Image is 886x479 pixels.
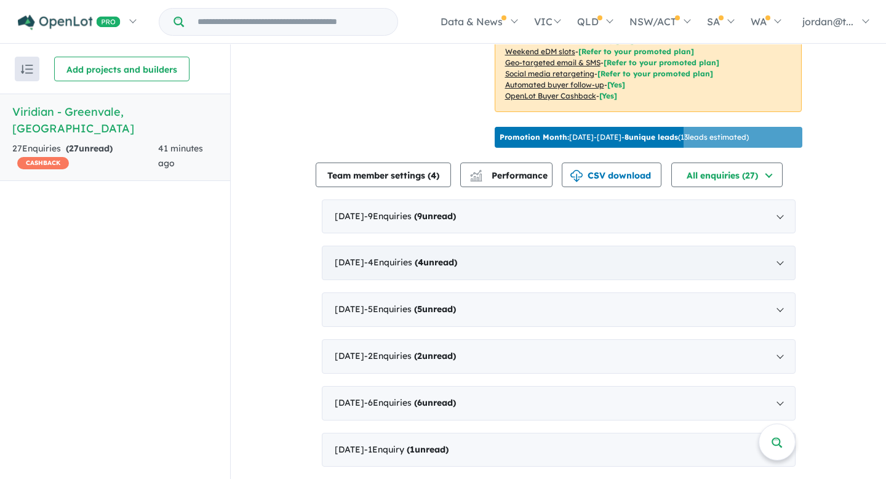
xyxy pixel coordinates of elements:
[364,211,456,222] span: - 9 Enquir ies
[364,304,456,315] span: - 5 Enquir ies
[470,170,481,177] img: line-chart.svg
[616,36,634,45] span: [Yes]
[417,211,422,222] span: 9
[316,163,451,187] button: Team member settings (4)
[431,170,436,181] span: 4
[625,132,678,142] b: 8 unique leads
[500,132,749,143] p: [DATE] - [DATE] - ( 13 leads estimated)
[505,69,594,78] u: Social media retargeting
[417,397,422,408] span: 6
[607,80,625,89] span: [Yes]
[418,257,423,268] span: 4
[417,350,422,361] span: 2
[470,174,482,182] img: bar-chart.svg
[322,292,796,327] div: [DATE]
[21,65,33,74] img: sort.svg
[322,386,796,421] div: [DATE]
[158,143,203,169] span: 41 minutes ago
[364,397,456,408] span: - 6 Enquir ies
[414,304,456,315] strong: ( unread)
[364,444,449,455] span: - 1 Enquir y
[18,15,121,30] img: Openlot PRO Logo White
[505,91,596,100] u: OpenLot Buyer Cashback
[505,58,601,67] u: Geo-targeted email & SMS
[671,163,783,187] button: All enquiries (27)
[414,350,456,361] strong: ( unread)
[505,80,604,89] u: Automated buyer follow-up
[505,36,613,45] u: Native ads (Promoted estate)
[578,47,694,56] span: [Refer to your promoted plan]
[597,69,713,78] span: [Refer to your promoted plan]
[12,103,218,137] h5: Viridian - Greenvale , [GEOGRAPHIC_DATA]
[69,143,79,154] span: 27
[460,163,553,187] button: Performance
[604,58,719,67] span: [Refer to your promoted plan]
[414,397,456,408] strong: ( unread)
[472,170,548,181] span: Performance
[12,142,158,171] div: 27 Enquir ies
[322,199,796,234] div: [DATE]
[500,132,569,142] b: Promotion Month:
[570,170,583,182] img: download icon
[66,143,113,154] strong: ( unread)
[364,257,457,268] span: - 4 Enquir ies
[562,163,661,187] button: CSV download
[322,433,796,467] div: [DATE]
[407,444,449,455] strong: ( unread)
[410,444,415,455] span: 1
[186,9,395,35] input: Try estate name, suburb, builder or developer
[599,91,617,100] span: [Yes]
[364,350,456,361] span: - 2 Enquir ies
[54,57,190,81] button: Add projects and builders
[322,339,796,374] div: [DATE]
[414,211,456,222] strong: ( unread)
[802,15,853,28] span: jordan@t...
[505,47,575,56] u: Weekend eDM slots
[17,157,69,169] span: CASHBACK
[322,246,796,280] div: [DATE]
[417,304,422,315] span: 5
[415,257,457,268] strong: ( unread)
